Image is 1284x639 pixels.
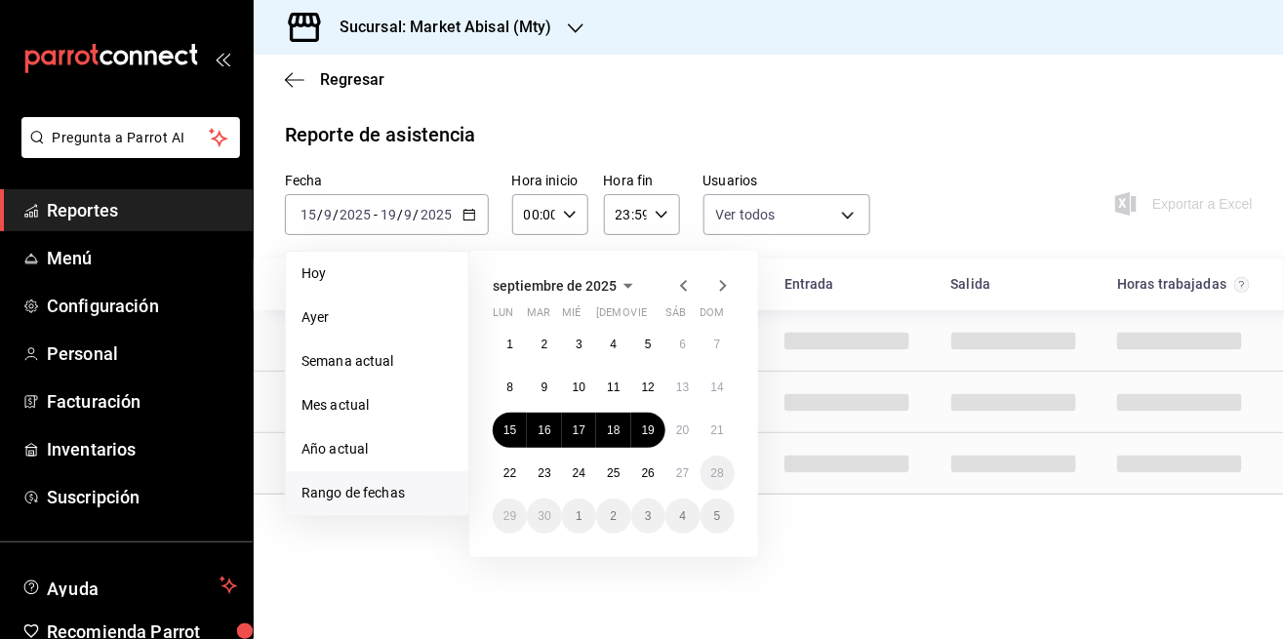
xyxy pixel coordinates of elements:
span: Rango de fechas [301,483,453,503]
button: 3 de septiembre de 2025 [562,327,596,362]
input: -- [323,207,333,222]
button: 26 de septiembre de 2025 [631,456,665,491]
abbr: 23 de septiembre de 2025 [538,466,550,480]
button: 29 de septiembre de 2025 [493,499,527,534]
abbr: 5 de octubre de 2025 [714,509,721,523]
div: Cell [769,441,925,486]
abbr: 5 de septiembre de 2025 [645,338,652,351]
abbr: 15 de septiembre de 2025 [503,423,516,437]
abbr: 27 de septiembre de 2025 [676,466,689,480]
label: Fecha [285,175,489,188]
abbr: 22 de septiembre de 2025 [503,466,516,480]
abbr: 3 de septiembre de 2025 [576,338,582,351]
abbr: 4 de septiembre de 2025 [611,338,618,351]
div: Row [254,310,1284,372]
button: 30 de septiembre de 2025 [527,499,561,534]
span: / [397,207,403,222]
button: 1 de octubre de 2025 [562,499,596,534]
div: HeadCell [936,266,1103,302]
div: Container [254,259,1284,495]
abbr: martes [527,306,550,327]
abbr: lunes [493,306,513,327]
div: Reporte de asistencia [285,120,476,149]
input: ---- [339,207,372,222]
button: 22 de septiembre de 2025 [493,456,527,491]
button: 16 de septiembre de 2025 [527,413,561,448]
div: Head [254,259,1284,310]
input: -- [380,207,397,222]
abbr: 16 de septiembre de 2025 [538,423,550,437]
abbr: domingo [701,306,725,327]
button: 8 de septiembre de 2025 [493,370,527,405]
span: Mes actual [301,395,453,416]
button: 6 de septiembre de 2025 [665,327,700,362]
span: / [414,207,420,222]
button: 19 de septiembre de 2025 [631,413,665,448]
label: Hora fin [604,175,680,188]
abbr: 24 de septiembre de 2025 [573,466,585,480]
abbr: 20 de septiembre de 2025 [676,423,689,437]
label: Usuarios [703,175,871,188]
span: Regresar [320,70,384,89]
div: Cell [269,379,425,424]
button: 3 de octubre de 2025 [631,499,665,534]
button: Pregunta a Parrot AI [21,117,240,158]
button: 2 de septiembre de 2025 [527,327,561,362]
button: Regresar [285,70,384,89]
div: Row [254,433,1284,495]
span: septiembre de 2025 [493,278,617,294]
button: 28 de septiembre de 2025 [701,456,735,491]
a: Pregunta a Parrot AI [14,141,240,162]
span: Pregunta a Parrot AI [53,128,210,148]
abbr: 19 de septiembre de 2025 [642,423,655,437]
button: 9 de septiembre de 2025 [527,370,561,405]
button: 5 de septiembre de 2025 [631,327,665,362]
abbr: 17 de septiembre de 2025 [573,423,585,437]
abbr: 10 de septiembre de 2025 [573,380,585,394]
button: 24 de septiembre de 2025 [562,456,596,491]
button: 1 de septiembre de 2025 [493,327,527,362]
div: Cell [769,318,925,363]
button: 27 de septiembre de 2025 [665,456,700,491]
input: -- [404,207,414,222]
abbr: 6 de septiembre de 2025 [679,338,686,351]
button: 5 de octubre de 2025 [701,499,735,534]
h3: Sucursal: Market Abisal (Mty) [324,16,552,39]
abbr: 1 de septiembre de 2025 [506,338,513,351]
span: Configuración [47,293,237,319]
button: 21 de septiembre de 2025 [701,413,735,448]
abbr: 28 de septiembre de 2025 [711,466,724,480]
abbr: 2 de septiembre de 2025 [542,338,548,351]
div: HeadCell [1102,266,1268,302]
input: ---- [420,207,453,222]
span: Ver todos [716,205,776,224]
abbr: 26 de septiembre de 2025 [642,466,655,480]
div: Row [254,372,1284,433]
span: - [374,207,378,222]
span: Ayuda [47,574,212,597]
button: 18 de septiembre de 2025 [596,413,630,448]
button: 15 de septiembre de 2025 [493,413,527,448]
input: -- [300,207,317,222]
button: 4 de octubre de 2025 [665,499,700,534]
button: 10 de septiembre de 2025 [562,370,596,405]
span: Inventarios [47,436,237,462]
abbr: 18 de septiembre de 2025 [607,423,620,437]
abbr: 29 de septiembre de 2025 [503,509,516,523]
label: Hora inicio [512,175,588,188]
span: Semana actual [301,351,453,372]
div: Cell [1102,441,1258,486]
div: HeadCell [269,266,602,302]
div: Cell [1102,318,1258,363]
abbr: 1 de octubre de 2025 [576,509,582,523]
abbr: viernes [631,306,647,327]
abbr: 25 de septiembre de 2025 [607,466,620,480]
button: 11 de septiembre de 2025 [596,370,630,405]
button: 23 de septiembre de 2025 [527,456,561,491]
abbr: 4 de octubre de 2025 [679,509,686,523]
button: 7 de septiembre de 2025 [701,327,735,362]
svg: El total de horas trabajadas por usuario es el resultado de la suma redondeada del registro de ho... [1234,277,1250,293]
span: Ayer [301,307,453,328]
span: / [317,207,323,222]
span: Hoy [301,263,453,284]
